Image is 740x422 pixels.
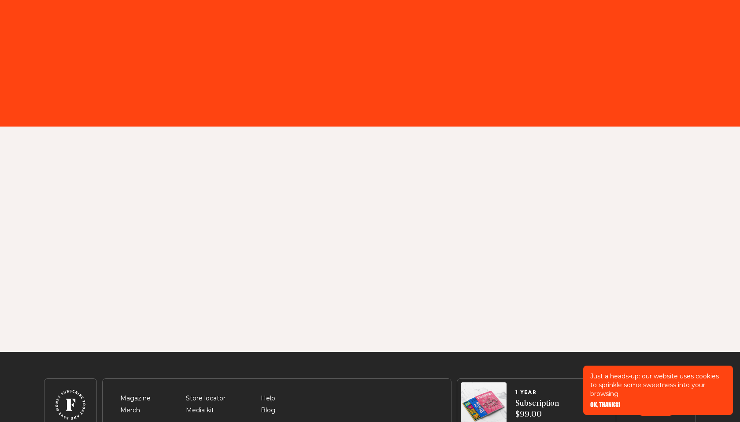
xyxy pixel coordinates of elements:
span: Blog [261,405,275,416]
span: Media kit [186,405,214,416]
span: Magazine [120,393,151,404]
a: Blog [261,406,275,414]
button: OK, THANKS! [590,402,620,408]
a: Merch [120,406,140,414]
a: Help [261,394,275,402]
span: Store locator [186,393,226,404]
span: 1 YEAR [515,390,559,395]
a: Store locator [186,394,226,402]
span: Subscription $99.00 [515,399,559,420]
p: Just a heads-up: our website uses cookies to sprinkle some sweetness into your browsing. [590,372,726,398]
span: Help [261,393,275,404]
span: Merch [120,405,140,416]
a: Magazine [120,394,151,402]
a: Media kit [186,406,214,414]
